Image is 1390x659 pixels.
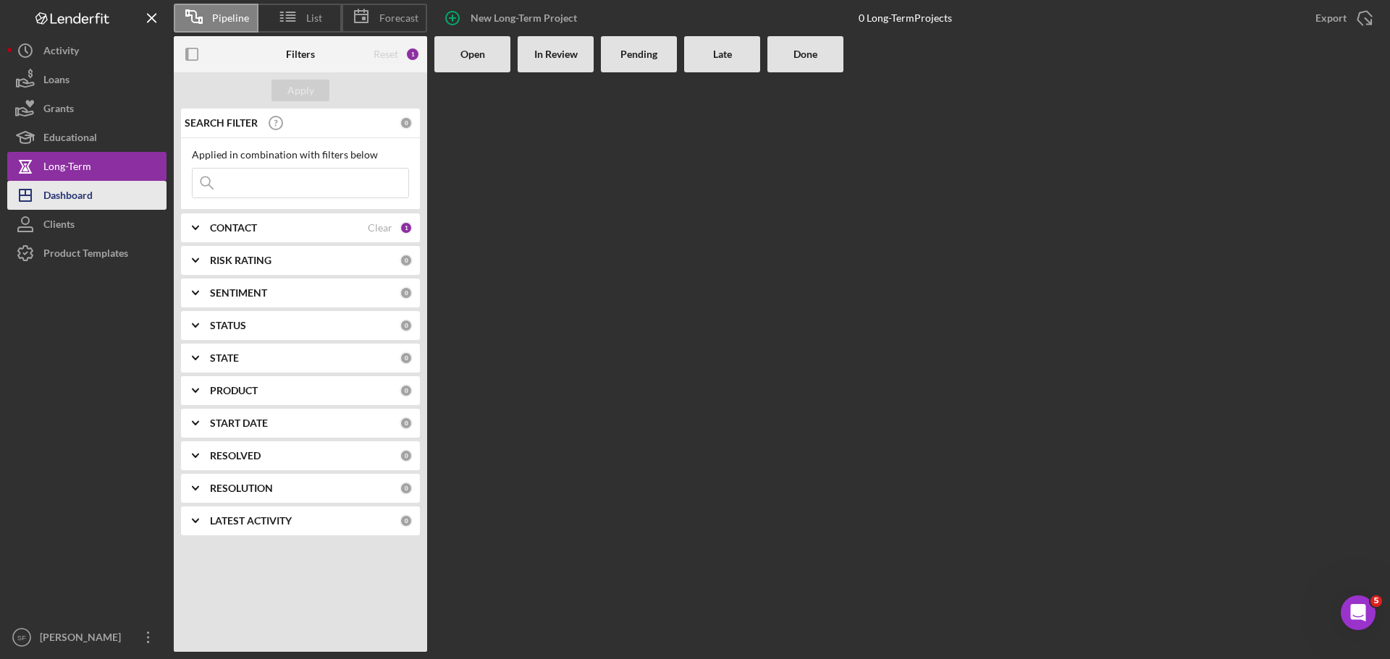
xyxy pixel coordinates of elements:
button: Grants [7,94,167,123]
b: STATUS [210,320,246,331]
span: List [306,12,322,24]
div: 1 [405,47,420,61]
button: SF[PERSON_NAME] [7,623,167,652]
div: [PERSON_NAME] [36,623,130,655]
b: RESOLUTION [210,482,273,494]
button: New Long-Term Project [434,4,591,33]
b: LATEST ACTIVITY [210,515,292,527]
div: Clients [43,210,75,242]
b: Filters [286,48,315,60]
div: Reset [374,48,398,60]
div: Loans [43,65,69,98]
iframe: Intercom live chat [1341,595,1376,630]
b: Done [793,48,817,60]
div: Applied in combination with filters below [192,149,409,161]
div: Grants [43,94,74,127]
b: CONTACT [210,222,257,234]
div: 0 [400,514,413,527]
button: Product Templates [7,239,167,268]
div: Clear [368,222,392,234]
b: STATE [210,352,239,364]
b: In Review [534,48,578,60]
div: 0 [400,352,413,365]
button: Export [1301,4,1383,33]
div: 0 Long-Term Projects [859,12,952,24]
button: Long-Term [7,152,167,181]
div: 0 [400,116,413,129]
button: Dashboard [7,181,167,210]
div: 0 [400,286,413,299]
b: START DATE [210,417,268,429]
div: 0 [400,482,413,495]
b: RISK RATING [210,255,271,266]
div: Product Templates [43,239,128,271]
div: Educational [43,123,97,156]
div: Apply [287,80,314,101]
span: Pipeline [212,12,249,24]
div: 0 [400,319,413,332]
button: Clients [7,210,167,239]
b: Pending [620,48,657,60]
div: 0 [400,417,413,430]
div: Activity [43,36,79,69]
button: Activity [7,36,167,65]
div: 0 [400,449,413,462]
b: Open [460,48,485,60]
text: SF [17,634,26,642]
button: Loans [7,65,167,94]
div: New Long-Term Project [471,4,577,33]
div: Long-Term [43,152,91,184]
b: RESOLVED [210,450,261,462]
b: Late [713,48,732,60]
span: 5 [1370,595,1382,607]
b: PRODUCT [210,385,258,396]
div: Export [1315,4,1347,33]
span: Forecast [379,12,418,24]
button: Apply [271,80,329,101]
button: Educational [7,123,167,152]
div: 1 [400,221,413,234]
div: Dashboard [43,181,93,213]
div: 0 [400,384,413,397]
div: 0 [400,254,413,267]
b: SENTIMENT [210,287,267,299]
b: SEARCH FILTER [185,117,258,129]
